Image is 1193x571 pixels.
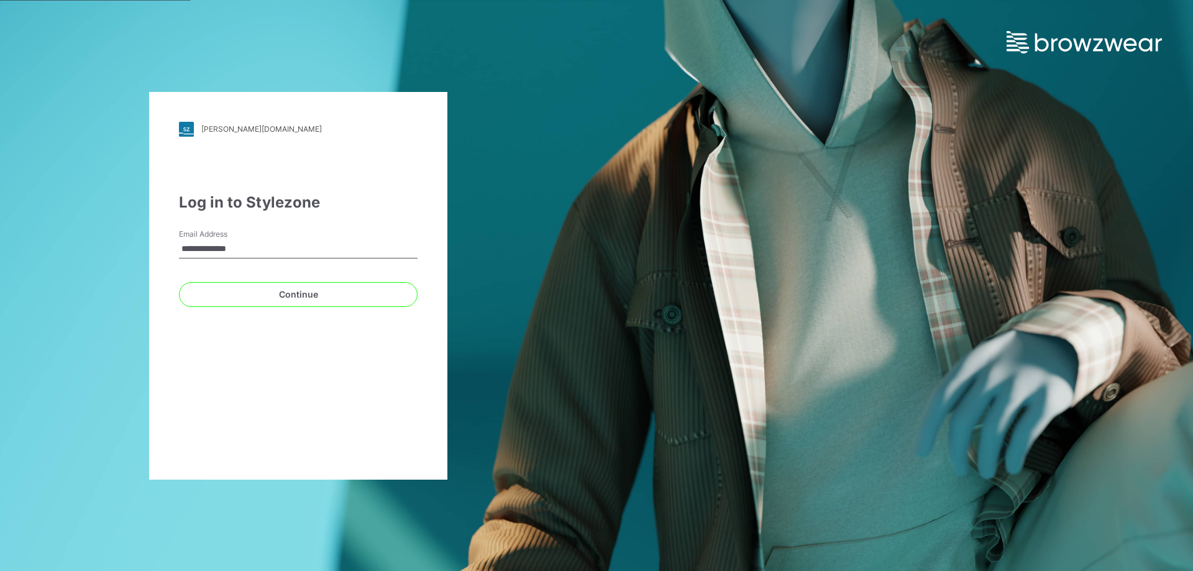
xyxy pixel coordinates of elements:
a: [PERSON_NAME][DOMAIN_NAME] [179,122,418,137]
div: [PERSON_NAME][DOMAIN_NAME] [201,124,322,134]
img: stylezone-logo.562084cfcfab977791bfbf7441f1a819.svg [179,122,194,137]
img: browzwear-logo.e42bd6dac1945053ebaf764b6aa21510.svg [1007,31,1162,53]
label: Email Address [179,229,266,240]
button: Continue [179,282,418,307]
div: Log in to Stylezone [179,191,418,214]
